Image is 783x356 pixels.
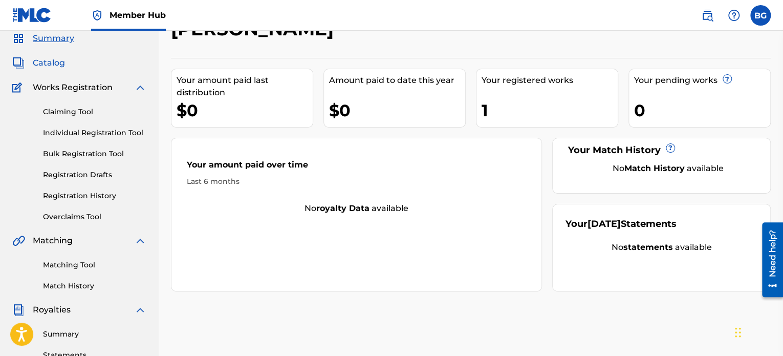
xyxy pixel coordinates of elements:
a: Public Search [697,5,717,26]
div: Your Statements [565,217,677,231]
span: Royalties [33,304,71,316]
img: Royalties [12,304,25,316]
div: Your amount paid over time [187,159,526,176]
img: Works Registration [12,81,26,94]
img: Catalog [12,57,25,69]
div: Widget de chat [732,307,783,356]
span: ? [723,75,731,83]
div: 1 [482,99,618,122]
span: Matching [33,235,73,247]
img: Matching [12,235,25,247]
span: ? [666,144,675,152]
div: No available [171,202,541,215]
strong: royalty data [316,203,369,213]
img: expand [134,235,146,247]
a: Summary [43,329,146,340]
div: Your amount paid last distribution [177,74,313,99]
strong: Match History [624,163,685,173]
div: 0 [634,99,770,122]
iframe: Resource Center [754,219,783,301]
a: Individual Registration Tool [43,128,146,138]
div: No available [565,241,757,254]
span: [DATE] [588,218,621,229]
span: Catalog [33,57,65,69]
div: $0 [329,99,465,122]
a: SummarySummary [12,32,74,45]
iframe: Chat Widget [732,307,783,356]
a: CatalogCatalog [12,57,65,69]
a: Matching Tool [43,260,146,270]
img: expand [134,304,146,316]
a: Claiming Tool [43,107,146,117]
div: Help [724,5,744,26]
img: Summary [12,32,25,45]
div: User Menu [750,5,771,26]
div: $0 [177,99,313,122]
div: Amount paid to date this year [329,74,465,87]
img: expand [134,81,146,94]
a: Registration History [43,191,146,201]
div: No available [578,162,757,175]
img: MLC Logo [12,8,52,23]
img: Top Rightsholder [91,9,103,22]
a: Registration Drafts [43,170,146,180]
div: Your pending works [634,74,770,87]
div: Last 6 months [187,176,526,187]
strong: statements [623,242,673,252]
span: Member Hub [110,9,166,21]
span: Summary [33,32,74,45]
span: Works Registration [33,81,113,94]
div: Your Match History [565,143,757,157]
a: Bulk Registration Tool [43,149,146,159]
div: Arrastrar [735,317,741,348]
a: Overclaims Tool [43,212,146,222]
div: Your registered works [482,74,618,87]
img: search [701,9,713,22]
img: help [728,9,740,22]
a: Match History [43,281,146,291]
